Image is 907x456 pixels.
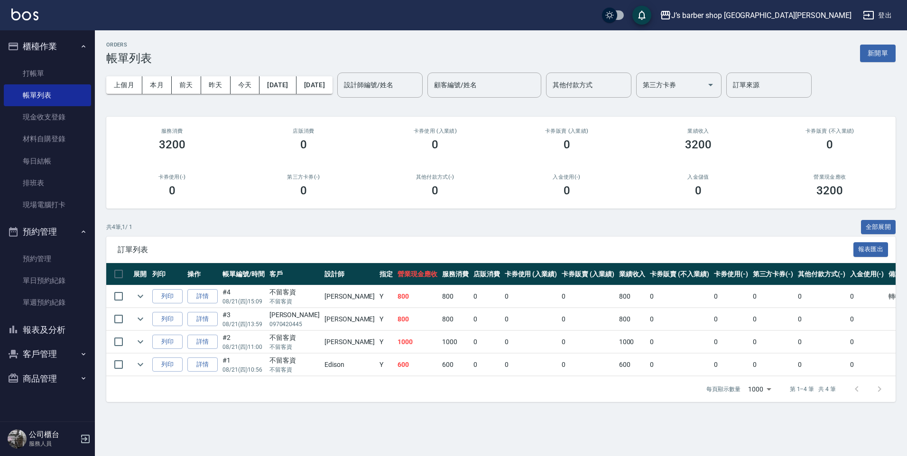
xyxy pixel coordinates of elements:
p: 每頁顯示數量 [706,385,740,393]
div: 不留客資 [269,333,320,343]
th: 展開 [131,263,150,285]
h3: 0 [432,184,438,197]
td: 800 [440,285,471,308]
p: 08/21 (四) 13:59 [222,320,265,328]
th: 卡券販賣 (入業績) [559,263,617,285]
td: #3 [220,308,267,330]
td: 0 [648,331,711,353]
th: 店販消費 [471,263,502,285]
h2: 卡券販賣 (不入業績) [776,128,884,134]
th: 卡券使用(-) [712,263,750,285]
th: 卡券使用 (入業績) [502,263,560,285]
a: 打帳單 [4,63,91,84]
a: 單日預約紀錄 [4,270,91,292]
td: 0 [648,285,711,308]
th: 第三方卡券(-) [750,263,796,285]
h3: 3200 [685,138,712,151]
a: 詳情 [187,335,218,349]
div: [PERSON_NAME] [269,310,320,320]
a: 詳情 [187,312,218,327]
td: 0 [471,331,502,353]
td: 1000 [617,331,648,353]
td: 0 [471,354,502,376]
th: 其他付款方式(-) [796,263,848,285]
td: 0 [750,354,796,376]
td: 800 [617,308,648,330]
td: [PERSON_NAME] [322,331,377,353]
td: 800 [395,285,440,308]
td: #4 [220,285,267,308]
td: Edison [322,354,377,376]
button: expand row [133,357,148,372]
a: 新開單 [860,48,896,57]
a: 每日結帳 [4,150,91,172]
td: 600 [395,354,440,376]
td: 0 [502,308,560,330]
button: expand row [133,312,148,326]
td: 600 [617,354,648,376]
button: 前天 [172,76,201,94]
h5: 公司櫃台 [29,430,77,439]
td: 1000 [440,331,471,353]
td: 0 [712,285,750,308]
td: 0 [648,354,711,376]
td: 0 [796,285,848,308]
button: 報表及分析 [4,318,91,342]
td: 0 [559,285,617,308]
td: 0 [712,308,750,330]
button: 客戶管理 [4,342,91,366]
h2: 業績收入 [644,128,752,134]
h3: 帳單列表 [106,52,152,65]
div: 1000 [744,376,775,402]
button: 預約管理 [4,219,91,244]
button: 列印 [152,289,183,304]
td: 0 [848,331,887,353]
button: 登出 [859,7,896,24]
button: 上個月 [106,76,142,94]
button: expand row [133,335,148,349]
h3: 0 [695,184,702,197]
p: 共 4 筆, 1 / 1 [106,223,132,231]
td: 0 [471,308,502,330]
p: 08/21 (四) 15:09 [222,297,265,306]
td: 600 [440,354,471,376]
th: 指定 [377,263,395,285]
h3: 0 [300,184,307,197]
td: 0 [848,354,887,376]
button: 商品管理 [4,366,91,391]
span: 訂單列表 [118,245,853,255]
p: 不留客資 [269,343,320,351]
img: Logo [11,9,38,20]
td: Y [377,308,395,330]
h2: 其他付款方式(-) [381,174,490,180]
h3: 0 [169,184,176,197]
td: #2 [220,331,267,353]
th: 設計師 [322,263,377,285]
a: 預約管理 [4,248,91,270]
button: 報表匯出 [853,242,888,257]
button: [DATE] [296,76,333,94]
button: 列印 [152,312,183,327]
th: 營業現金應收 [395,263,440,285]
h3: 0 [564,184,570,197]
th: 業績收入 [617,263,648,285]
td: 0 [471,285,502,308]
th: 服務消費 [440,263,471,285]
td: [PERSON_NAME] [322,285,377,308]
p: 第 1–4 筆 共 4 筆 [790,385,836,393]
button: 昨天 [201,76,231,94]
td: [PERSON_NAME] [322,308,377,330]
td: 0 [648,308,711,330]
td: Y [377,354,395,376]
td: 0 [796,354,848,376]
h3: 3200 [159,138,185,151]
img: Person [8,429,27,448]
div: 不留客資 [269,356,320,365]
td: 800 [440,308,471,330]
td: 0 [750,308,796,330]
h3: 0 [300,138,307,151]
h2: ORDERS [106,42,152,48]
a: 材料自購登錄 [4,128,91,150]
h3: 0 [826,138,833,151]
td: 800 [395,308,440,330]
